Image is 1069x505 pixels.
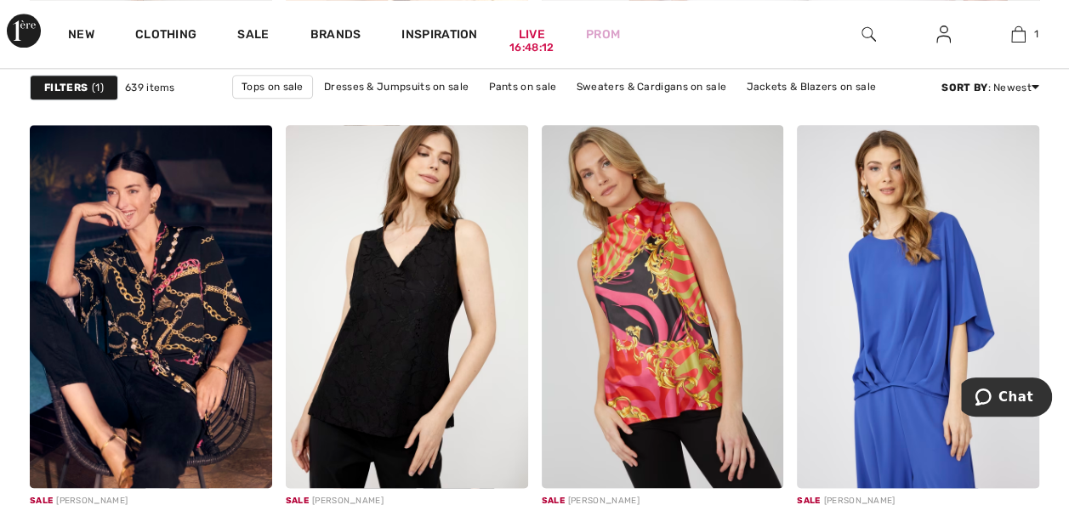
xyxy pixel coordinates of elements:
[1034,26,1038,42] span: 1
[310,27,361,45] a: Brands
[92,80,104,95] span: 1
[542,125,784,488] img: Chic Sleeveless Pullover Style 251219. Pink/red
[936,24,951,44] img: My Info
[7,14,41,48] img: 1ère Avenue
[1011,24,1026,44] img: My Bag
[509,40,554,56] div: 16:48:12
[232,75,313,99] a: Tops on sale
[923,24,964,45] a: Sign In
[586,26,620,43] a: Prom
[125,80,175,95] span: 639 items
[737,76,884,98] a: Jackets & Blazers on sale
[547,99,657,121] a: Outerwear on sale
[237,27,269,45] a: Sale
[316,76,477,98] a: Dresses & Jumpsuits on sale
[941,82,987,94] strong: Sort By
[460,99,544,121] a: Skirts on sale
[961,377,1052,420] iframe: Opens a widget where you can chat to one of our agents
[135,27,196,45] a: Clothing
[568,76,735,98] a: Sweaters & Cardigans on sale
[68,27,94,45] a: New
[861,24,876,44] img: search the website
[981,24,1055,44] a: 1
[286,125,528,488] img: Floral V-Neck Pullover Style 251267. Black
[480,76,565,98] a: Pants on sale
[30,125,272,488] img: Chain Print Casual Top Style 251372. Black/Pink
[401,27,477,45] span: Inspiration
[941,80,1039,95] div: : Newest
[44,80,88,95] strong: Filters
[797,125,1039,488] img: Relaxed Fit Pullover Style 251136. Periwinkle
[519,26,545,43] a: Live16:48:12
